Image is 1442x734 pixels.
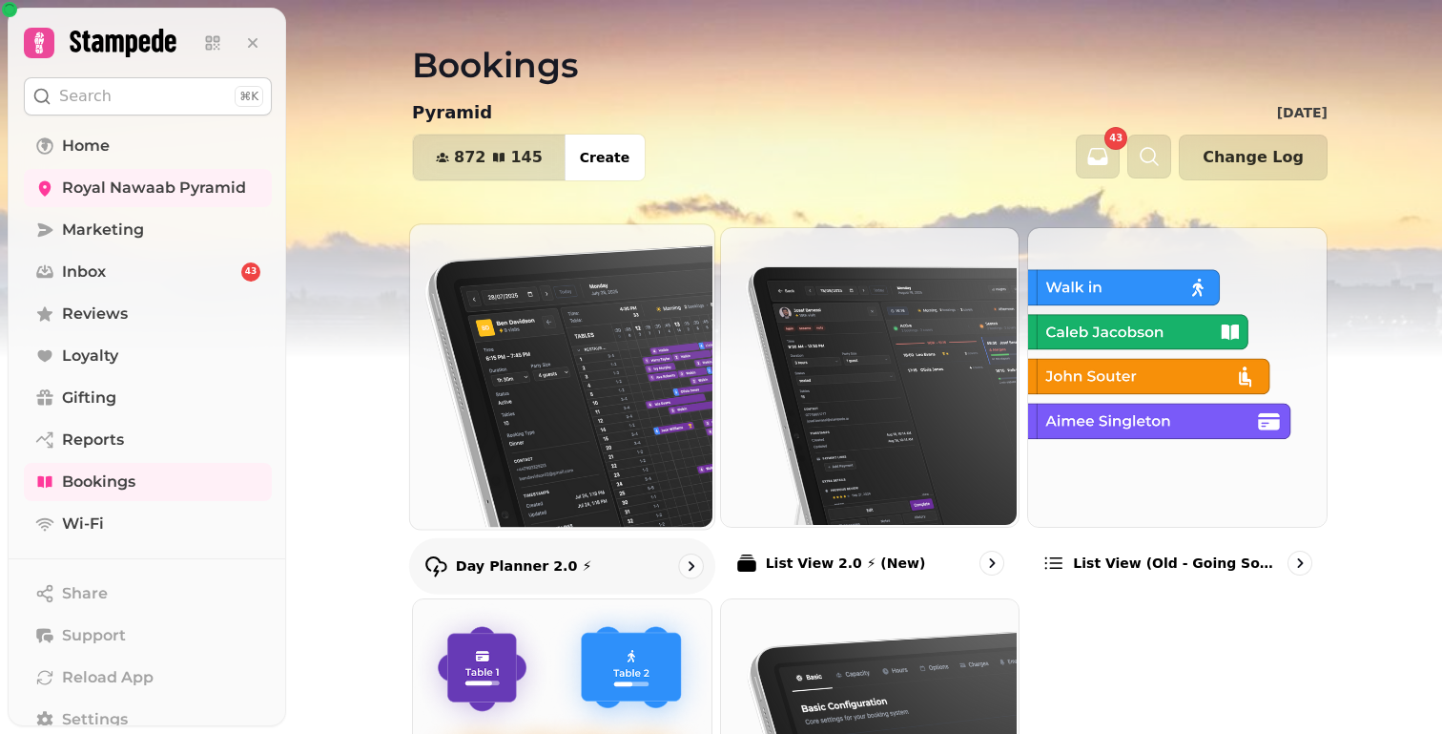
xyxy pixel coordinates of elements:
span: Bookings [62,471,135,493]
a: Inbox43 [24,253,272,291]
button: Reload App [24,659,272,697]
p: Search [59,85,112,108]
p: [DATE] [1277,103,1328,122]
img: Day Planner 2.0 ⚡ [408,222,712,527]
span: 145 [510,150,542,165]
span: 43 [1109,134,1123,143]
span: Reports [62,429,124,451]
span: Loyalty [62,345,118,367]
span: Marketing [62,219,144,241]
button: 872145 [413,135,566,180]
span: Reload App [62,666,154,689]
p: List View 2.0 ⚡ (New) [766,554,926,573]
button: Search⌘K [24,77,272,115]
span: 43 [245,265,257,279]
span: Share [62,582,108,605]
a: Wi-Fi [24,505,272,543]
span: Create [580,151,629,164]
span: Royal Nawaab Pyramid [62,177,246,199]
a: Marketing [24,211,272,249]
a: Reviews [24,295,272,333]
svg: go to [982,554,1001,573]
svg: go to [1290,554,1309,573]
button: Share [24,575,272,613]
div: ⌘K [235,86,263,107]
span: Change Log [1203,150,1304,165]
img: List View 2.0 ⚡ (New) [719,226,1018,525]
span: Inbox [62,261,106,283]
a: List View 2.0 ⚡ (New)List View 2.0 ⚡ (New) [720,227,1020,591]
a: Loyalty [24,337,272,375]
a: Home [24,127,272,165]
svg: go to [681,556,700,576]
a: Bookings [24,463,272,501]
span: Home [62,135,110,157]
button: Create [565,135,645,180]
a: Royal Nawaab Pyramid [24,169,272,207]
span: 872 [454,150,485,165]
p: List view (Old - going soon) [1073,554,1280,573]
button: Change Log [1179,135,1328,180]
img: List view (Old - going soon) [1026,226,1325,525]
a: List view (Old - going soon)List view (Old - going soon) [1027,227,1328,591]
a: Gifting [24,379,272,417]
span: Support [62,624,126,647]
p: Day Planner 2.0 ⚡ [456,556,592,576]
span: Gifting [62,387,116,409]
button: Support [24,617,272,655]
a: Day Planner 2.0 ⚡Day Planner 2.0 ⚡ [409,223,715,594]
a: Reports [24,421,272,459]
span: Wi-Fi [62,513,104,535]
span: Reviews [62,303,128,325]
p: Pyramid [412,99,492,126]
span: Settings [62,708,128,731]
